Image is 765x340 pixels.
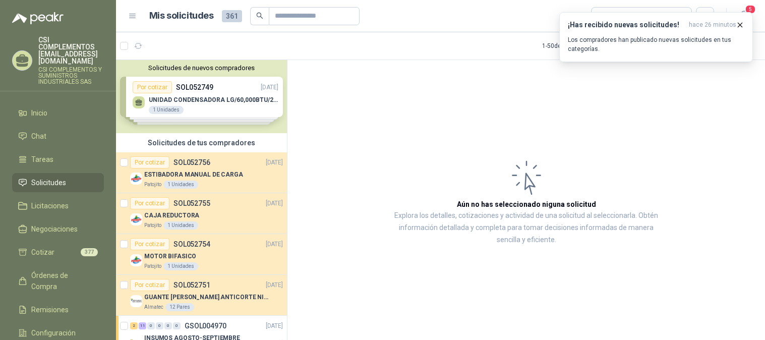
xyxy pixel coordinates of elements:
div: Por cotizar [130,238,169,250]
p: SOL052755 [173,200,210,207]
p: CSI COMPLEMENTOS [EMAIL_ADDRESS][DOMAIN_NAME] [38,36,104,65]
span: Configuración [31,327,76,338]
div: Por cotizar [130,156,169,168]
div: Solicitudes de tus compradores [116,133,287,152]
p: SOL052751 [173,281,210,289]
a: Negociaciones [12,219,104,239]
div: Solicitudes de nuevos compradoresPor cotizarSOL052749[DATE] UNIDAD CONDENSADORA LG/60,000BTU/220V... [116,60,287,133]
div: 0 [164,322,172,329]
span: Chat [31,131,46,142]
span: search [256,12,263,19]
div: 0 [156,322,163,329]
a: Por cotizarSOL052751[DATE] Company LogoGUANTE [PERSON_NAME] ANTICORTE NIV 5 TALLA LAlmatec12 Pares [116,275,287,316]
h3: Aún no has seleccionado niguna solicitud [457,199,596,210]
div: 0 [173,322,181,329]
a: Por cotizarSOL052756[DATE] Company LogoESTIBADORA MANUAL DE CARGAPatojito1 Unidades [116,152,287,193]
button: 5 [735,7,753,25]
img: Company Logo [130,173,142,185]
p: Explora los detalles, cotizaciones y actividad de una solicitud al seleccionarla. Obtén informaci... [388,210,664,246]
span: Solicitudes [31,177,66,188]
p: ESTIBADORA MANUAL DE CARGA [144,170,243,180]
button: ¡Has recibido nuevas solicitudes!hace 26 minutos Los compradores han publicado nuevas solicitudes... [559,12,753,62]
a: Remisiones [12,300,104,319]
img: Company Logo [130,295,142,307]
div: Por cotizar [130,197,169,209]
span: Remisiones [31,304,69,315]
div: 0 [147,322,155,329]
span: Licitaciones [31,200,69,211]
span: Negociaciones [31,223,78,235]
p: [DATE] [266,240,283,249]
span: Tareas [31,154,53,165]
p: [DATE] [266,321,283,331]
p: [DATE] [266,199,283,208]
p: [DATE] [266,280,283,290]
p: SOL052756 [173,159,210,166]
p: CSI COMPLEMENTOS Y SUMINISTROS INDUSTRIALES SAS [38,67,104,85]
a: Solicitudes [12,173,104,192]
span: 361 [222,10,242,22]
span: 377 [81,248,98,256]
span: Órdenes de Compra [31,270,94,292]
div: 2 [130,322,138,329]
span: 5 [745,5,756,14]
a: Licitaciones [12,196,104,215]
span: Cotizar [31,247,54,258]
a: Cotizar377 [12,243,104,262]
div: 1 Unidades [163,262,198,270]
div: 11 [139,322,146,329]
p: Patojito [144,262,161,270]
div: 1 Unidades [163,181,198,189]
p: Almatec [144,303,163,311]
a: Por cotizarSOL052755[DATE] Company LogoCAJA REDUCTORAPatojito1 Unidades [116,193,287,234]
div: 1 - 50 de 212 [542,38,604,54]
div: 12 Pares [165,303,194,311]
p: Patojito [144,221,161,230]
p: MOTOR BIFASICO [144,252,196,261]
span: hace 26 minutos [689,21,736,29]
a: Órdenes de Compra [12,266,104,296]
button: Solicitudes de nuevos compradores [120,64,283,72]
p: SOL052754 [173,241,210,248]
p: [DATE] [266,158,283,167]
div: Todas [598,11,619,22]
a: Tareas [12,150,104,169]
span: Inicio [31,107,47,119]
p: Los compradores han publicado nuevas solicitudes en tus categorías. [568,35,744,53]
h3: ¡Has recibido nuevas solicitudes! [568,21,685,29]
p: Patojito [144,181,161,189]
div: 1 Unidades [163,221,198,230]
img: Company Logo [130,254,142,266]
p: GUANTE [PERSON_NAME] ANTICORTE NIV 5 TALLA L [144,293,270,302]
div: Por cotizar [130,279,169,291]
a: Inicio [12,103,104,123]
a: Por cotizarSOL052754[DATE] Company LogoMOTOR BIFASICOPatojito1 Unidades [116,234,287,275]
img: Company Logo [130,213,142,225]
p: CAJA REDUCTORA [144,211,199,220]
a: Chat [12,127,104,146]
h1: Mis solicitudes [149,9,214,23]
p: GSOL004970 [185,322,226,329]
img: Logo peakr [12,12,64,24]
